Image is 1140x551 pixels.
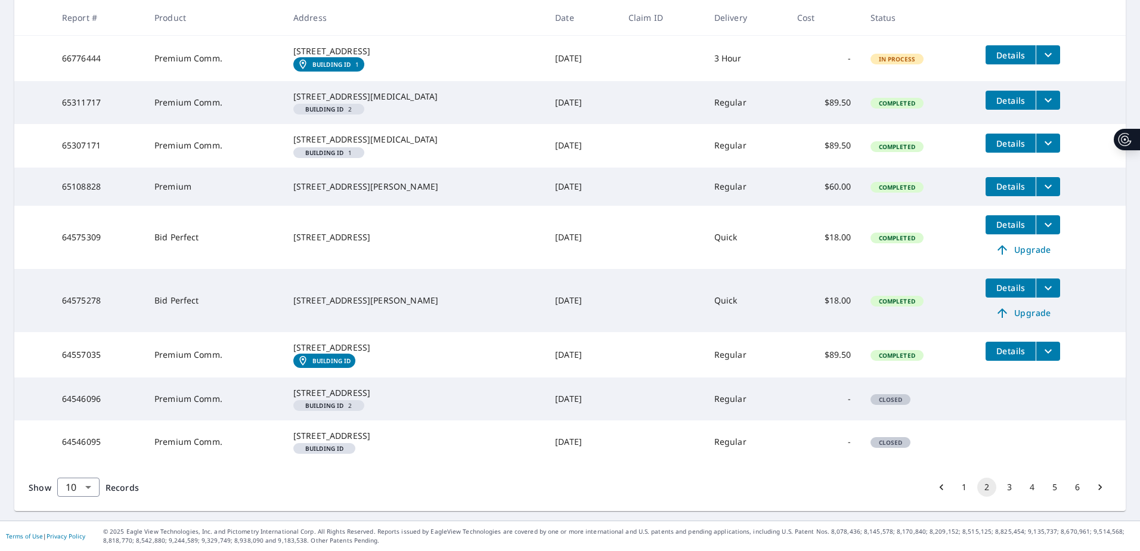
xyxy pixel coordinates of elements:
[993,306,1053,320] span: Upgrade
[788,206,861,269] td: $18.00
[145,420,284,463] td: Premium Comm.
[546,332,619,377] td: [DATE]
[788,332,861,377] td: $89.50
[930,478,1111,497] nav: pagination navigation
[788,168,861,206] td: $60.00
[145,332,284,377] td: Premium Comm.
[986,134,1036,153] button: detailsBtn-65307171
[705,377,788,420] td: Regular
[705,36,788,81] td: 3 Hour
[993,138,1029,149] span: Details
[872,55,923,63] span: In Process
[293,45,536,57] div: [STREET_ADDRESS]
[546,420,619,463] td: [DATE]
[986,91,1036,110] button: detailsBtn-65311717
[52,36,145,81] td: 66776444
[1036,45,1060,64] button: filesDropdownBtn-66776444
[298,150,360,156] span: 1
[312,61,351,68] em: Building ID
[872,234,922,242] span: Completed
[705,420,788,463] td: Regular
[293,430,536,442] div: [STREET_ADDRESS]
[993,219,1029,230] span: Details
[788,377,861,420] td: -
[705,168,788,206] td: Regular
[993,181,1029,192] span: Details
[103,527,1134,545] p: © 2025 Eagle View Technologies, Inc. and Pictometry International Corp. All Rights Reserved. Repo...
[986,240,1060,259] a: Upgrade
[293,295,536,307] div: [STREET_ADDRESS][PERSON_NAME]
[52,420,145,463] td: 64546095
[986,304,1060,323] a: Upgrade
[872,395,910,404] span: Closed
[6,532,43,540] a: Terms of Use
[305,106,344,112] em: Building ID
[145,124,284,167] td: Premium Comm.
[1000,478,1019,497] button: Go to page 3
[52,269,145,332] td: 64575278
[1068,478,1087,497] button: Go to page 6
[52,168,145,206] td: 65108828
[298,403,360,408] span: 2
[52,124,145,167] td: 65307171
[986,278,1036,298] button: detailsBtn-64575278
[872,351,922,360] span: Completed
[955,478,974,497] button: Go to page 1
[52,206,145,269] td: 64575309
[788,81,861,124] td: $89.50
[1091,478,1110,497] button: Go to next page
[788,36,861,81] td: -
[993,243,1053,257] span: Upgrade
[305,445,344,451] em: Building ID
[57,470,100,504] div: 10
[546,377,619,420] td: [DATE]
[788,124,861,167] td: $89.50
[546,81,619,124] td: [DATE]
[872,438,910,447] span: Closed
[145,36,284,81] td: Premium Comm.
[705,206,788,269] td: Quick
[298,106,360,112] span: 2
[977,478,996,497] button: page 2
[705,81,788,124] td: Regular
[293,342,536,354] div: [STREET_ADDRESS]
[546,269,619,332] td: [DATE]
[872,143,922,151] span: Completed
[293,387,536,399] div: [STREET_ADDRESS]
[986,215,1036,234] button: detailsBtn-64575309
[1023,478,1042,497] button: Go to page 4
[293,354,356,368] a: Building ID
[1036,278,1060,298] button: filesDropdownBtn-64575278
[145,81,284,124] td: Premium Comm.
[52,81,145,124] td: 65311717
[293,231,536,243] div: [STREET_ADDRESS]
[1045,478,1064,497] button: Go to page 5
[872,297,922,305] span: Completed
[305,150,344,156] em: Building ID
[145,206,284,269] td: Bid Perfect
[788,269,861,332] td: $18.00
[932,478,951,497] button: Go to previous page
[788,420,861,463] td: -
[546,124,619,167] td: [DATE]
[312,357,351,364] em: Building ID
[57,478,100,497] div: Show 10 records
[546,206,619,269] td: [DATE]
[1036,91,1060,110] button: filesDropdownBtn-65311717
[993,95,1029,106] span: Details
[145,269,284,332] td: Bid Perfect
[106,482,139,493] span: Records
[29,482,51,493] span: Show
[6,533,85,540] p: |
[705,269,788,332] td: Quick
[546,168,619,206] td: [DATE]
[293,134,536,146] div: [STREET_ADDRESS][MEDICAL_DATA]
[986,177,1036,196] button: detailsBtn-65108828
[1036,342,1060,361] button: filesDropdownBtn-64557035
[986,45,1036,64] button: detailsBtn-66776444
[1036,177,1060,196] button: filesDropdownBtn-65108828
[705,124,788,167] td: Regular
[305,403,344,408] em: Building ID
[705,332,788,377] td: Regular
[47,532,85,540] a: Privacy Policy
